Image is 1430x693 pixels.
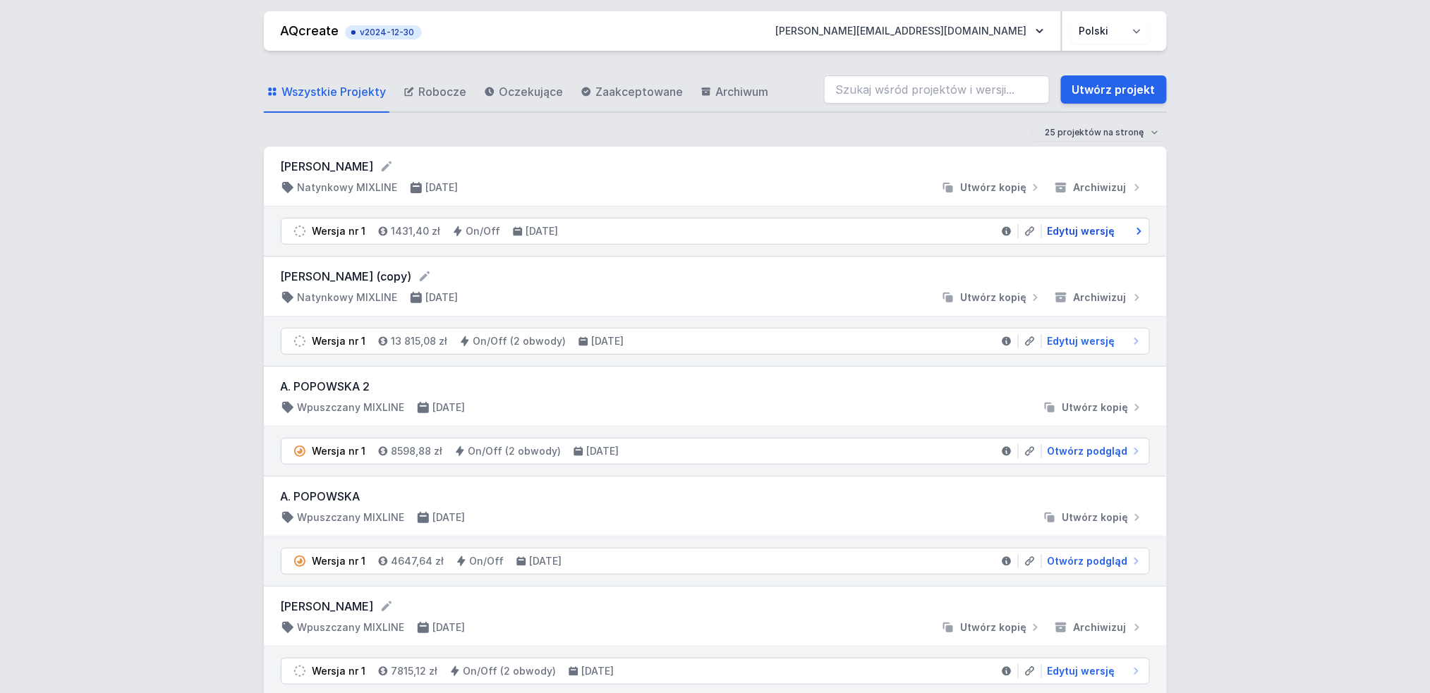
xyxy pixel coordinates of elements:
h4: [DATE] [433,510,466,525]
h4: [DATE] [426,180,459,195]
button: Archiwizuj [1048,290,1150,305]
img: pending.svg [293,444,307,458]
button: [PERSON_NAME][EMAIL_ADDRESS][DOMAIN_NAME] [765,18,1055,44]
div: Wersja nr 1 [313,664,366,678]
h4: On/Off [466,224,501,238]
h3: A. POPOWSKA [281,488,1150,505]
img: draft.svg [293,224,307,238]
a: Edytuj wersję [1042,224,1144,238]
button: Archiwizuj [1048,620,1150,634]
h4: 1431,40 zł [392,224,441,238]
div: Wersja nr 1 [313,444,366,458]
select: Wybierz język [1071,18,1150,44]
img: draft.svg [293,664,307,678]
h4: Wpuszczany MIXLINE [298,620,405,634]
span: Archiwizuj [1074,180,1127,195]
span: Edytuj wersję [1048,334,1115,348]
h4: Wpuszczany MIXLINE [298,510,405,525]
span: Utwórz kopię [1062,400,1129,415]
button: Utwórz kopię [1037,400,1150,415]
span: Oczekujące [499,83,564,100]
button: v2024-12-30 [345,23,422,39]
h4: [DATE] [433,400,466,415]
button: Edytuj nazwę projektu [380,159,394,173]
div: Wersja nr 1 [313,334,366,348]
form: [PERSON_NAME] [281,158,1150,175]
a: Edytuj wersję [1042,664,1144,678]
h4: Wpuszczany MIXLINE [298,400,405,415]
div: Wersja nr 1 [313,554,366,568]
div: Wersja nr 1 [313,224,366,238]
form: [PERSON_NAME] [281,598,1150,615]
span: Otwórz podgląd [1048,444,1128,458]
button: Edytuj nazwę projektu [418,269,432,283]
h4: [DATE] [433,620,466,634]
h4: 8598,88 zł [392,444,443,458]
h4: [DATE] [592,334,624,348]
a: Zaakceptowane [578,72,686,113]
input: Szukaj wśród projektów i wersji... [824,75,1050,104]
a: Edytuj wersję [1042,334,1144,348]
h4: Natynkowy MIXLINE [298,180,398,195]
span: Robocze [419,83,467,100]
a: Otwórz podgląd [1042,554,1144,568]
button: Archiwizuj [1048,180,1150,195]
span: Edytuj wersję [1048,664,1115,678]
span: Utwórz kopię [961,620,1027,634]
span: Utwórz kopię [1062,510,1129,525]
span: Archiwizuj [1074,620,1127,634]
span: Otwórz podgląd [1048,554,1128,568]
button: Utwórz kopię [1037,510,1150,525]
span: Wszystkie Projekty [282,83,387,100]
button: Utwórz kopię [935,290,1048,305]
h4: [DATE] [587,444,619,458]
a: Robocze [401,72,470,113]
a: Wszystkie Projekty [264,72,389,113]
h4: On/Off (2 obwody) [473,334,566,348]
img: pending.svg [293,554,307,568]
button: Utwórz kopię [935,180,1048,195]
img: draft.svg [293,334,307,348]
h4: 13 815,08 zł [392,334,448,348]
a: Utwórz projekt [1061,75,1167,104]
button: Edytuj nazwę projektu [380,599,394,613]
h4: 7815,12 zł [392,664,438,678]
button: Utwórz kopię [935,620,1048,634]
span: Archiwum [716,83,769,100]
span: Utwórz kopię [961,180,1027,195]
h4: On/Off (2 obwody) [468,444,562,458]
h4: Natynkowy MIXLINE [298,290,398,305]
h4: [DATE] [426,290,459,305]
h3: A. POPOWSKA 2 [281,378,1150,395]
span: Zaakceptowane [596,83,684,100]
span: v2024-12-30 [352,27,415,38]
h4: [DATE] [526,224,559,238]
a: Archiwum [698,72,772,113]
a: AQcreate [281,23,339,38]
h4: On/Off [470,554,504,568]
h4: [DATE] [582,664,614,678]
span: Edytuj wersję [1048,224,1115,238]
a: Otwórz podgląd [1042,444,1144,458]
form: [PERSON_NAME] (copy) [281,268,1150,285]
h4: 4647,64 zł [392,554,444,568]
span: Utwórz kopię [961,290,1027,305]
h4: [DATE] [530,554,562,568]
span: Archiwizuj [1074,290,1127,305]
a: Oczekujące [481,72,566,113]
h4: On/Off (2 obwody) [463,664,557,678]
